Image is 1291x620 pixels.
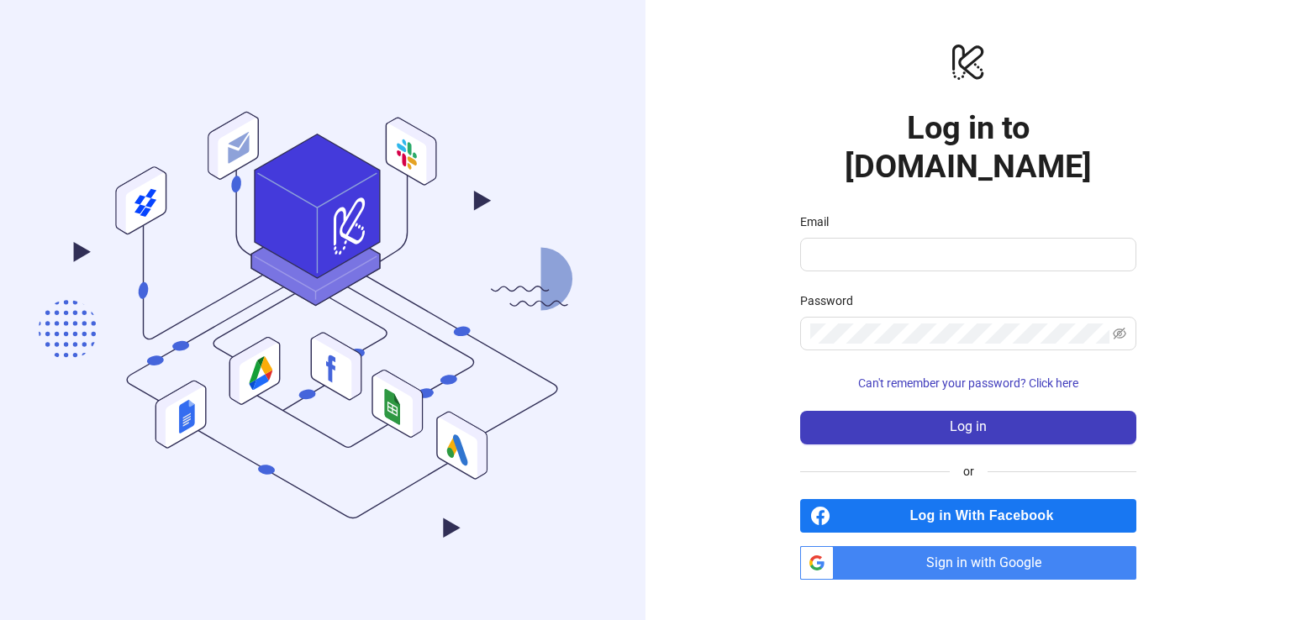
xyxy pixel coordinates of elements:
a: Sign in with Google [800,546,1136,580]
span: or [950,462,988,481]
a: Can't remember your password? Click here [800,376,1136,390]
button: Log in [800,411,1136,444]
span: Log in With Facebook [837,499,1136,533]
input: Email [810,244,1123,265]
label: Password [800,292,864,310]
span: Log in [950,419,987,434]
span: Sign in with Google [840,546,1136,580]
button: Can't remember your password? Click here [800,370,1136,397]
span: eye-invisible [1113,327,1126,340]
a: Log in With Facebook [800,499,1136,533]
h1: Log in to [DOMAIN_NAME] [800,108,1136,186]
label: Email [800,213,840,231]
span: Can't remember your password? Click here [858,376,1078,390]
input: Password [810,323,1109,344]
